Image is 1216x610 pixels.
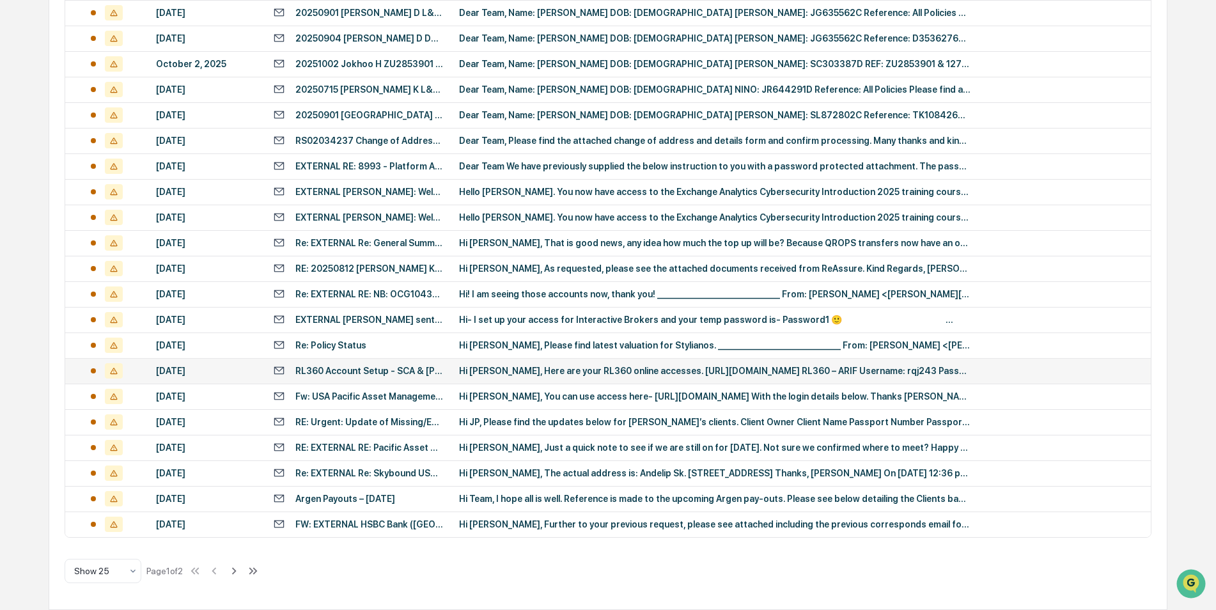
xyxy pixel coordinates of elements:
div: RE: Urgent: Update of Missing/Expired KYC Documents on Salesforce/Client SharePoint folders– Acti... [295,417,444,427]
div: [DATE] [156,84,258,95]
div: Dear Team, Name: [PERSON_NAME] DOB: [DEMOGRAPHIC_DATA] [PERSON_NAME]: JG635562C Reference: D35362... [459,33,970,43]
div: EXTERNAL [PERSON_NAME] sent a message [295,315,444,325]
div: FW: EXTERNAL HSBC Bank ([GEOGRAPHIC_DATA]) Pension Scheme - 0508354 [295,519,444,529]
div: [DATE] [156,263,258,274]
div: RE: EXTERNAL RE: Pacific Asset Management [295,442,444,453]
div: Hi [PERSON_NAME], Please find latest valuation for Stylianos. ________________________________ Fr... [459,340,970,350]
a: Powered byPylon [90,216,155,226]
iframe: Open customer support [1175,568,1210,602]
div: RE: 20250812 [PERSON_NAME] K ReAssure BB75L8L LOA [295,263,444,274]
div: [DATE] [156,315,258,325]
div: [DATE] [156,442,258,453]
div: 🗄️ [93,162,103,173]
div: Dear Team, Name: [PERSON_NAME] DOB: [DEMOGRAPHIC_DATA] [PERSON_NAME]: JG635562C Reference: All Po... [459,8,970,18]
div: We're available if you need us! [43,111,162,121]
div: [DATE] [156,519,258,529]
div: Hi [PERSON_NAME], As requested, please see the attached documents received from ReAssure. Kind Re... [459,263,970,274]
div: [DATE] [156,366,258,376]
img: 1746055101610-c473b297-6a78-478c-a979-82029cc54cd1 [13,98,36,121]
div: 20250715 [PERSON_NAME] K L&G LOA [295,84,444,95]
div: [DATE] [156,417,258,427]
span: Pylon [127,217,155,226]
div: Dear Team We have previously supplied the below instruction to you with a password protected atta... [459,161,970,171]
div: 🔎 [13,187,23,197]
div: [DATE] [156,110,258,120]
div: Hello [PERSON_NAME]. You now have access to the Exchange Analytics Cybersecurity Introduction 202... [459,187,970,197]
div: [DATE] [156,468,258,478]
button: Start new chat [217,102,233,117]
div: [DATE] [156,212,258,223]
div: Re: EXTERNAL Re: General Summary and Next Steps [295,238,444,248]
div: EXTERNAL [PERSON_NAME]: Welcome to the Exchange Analytics Cybersecurity Introduction 2025 course. [295,212,444,223]
div: 20250901 [GEOGRAPHIC_DATA] LOA [295,110,444,120]
div: October 2, 2025 [156,59,258,69]
div: Re: EXTERNAL RE: NB: OCG104325 Mr [PERSON_NAME] - [PERSON_NAME] [295,289,444,299]
div: RS02034237 Change of Address - [PERSON_NAME] [295,136,444,146]
div: Dear Team, Please find the attached change of address and details form and confirm processing. Ma... [459,136,970,146]
div: [DATE] [156,289,258,299]
a: 🗄️Attestations [88,156,164,179]
div: Hi [PERSON_NAME], That is good news, any idea how much the top up will be? Because QROPS transfer... [459,238,970,248]
div: 20251002 Jokhoo H ZU2853901 & 1277887 LOA [295,59,444,69]
div: EXTERNAL RE: 8993 - Platform Application [295,161,444,171]
div: [DATE] [156,187,258,197]
div: 20250904 [PERSON_NAME] D D3536276000 Standard Life LOA [295,33,444,43]
div: Hi [PERSON_NAME], Here are your RL360 online accesses. [URL][DOMAIN_NAME] RL360 – ARIF Username: ... [459,366,970,376]
div: [DATE] [156,161,258,171]
div: [DATE] [156,33,258,43]
div: Hi [PERSON_NAME], Further to your previous request, please see attached including the previous co... [459,519,970,529]
div: 🖐️ [13,162,23,173]
div: Dear Team, Name: [PERSON_NAME] DOB: [DEMOGRAPHIC_DATA] [PERSON_NAME]: SL872802C Reference: TK1084... [459,110,970,120]
div: Hello [PERSON_NAME]. You now have access to the Exchange Analytics Cybersecurity Introduction 202... [459,212,970,223]
div: Hi [PERSON_NAME], You can use access here- [URL][DOMAIN_NAME] With the login details below. Thank... [459,391,970,402]
span: Attestations [105,161,159,174]
div: EXTERNAL [PERSON_NAME]: Welcome to the Exchange Analytics Cybersecurity Introduction 2025 course. [295,187,444,197]
div: [DATE] [156,136,258,146]
p: How can we help? [13,27,233,47]
div: Argen Payouts – [DATE] [295,494,395,504]
div: Hi JP, Please find the updates below for [PERSON_NAME]’s clients. Client Owner Client Name Passpo... [459,417,970,427]
a: 🖐️Preclearance [8,156,88,179]
div: Re: Policy Status [295,340,366,350]
div: Re: EXTERNAL Re: Skybound USA meeting review and proposal [295,468,444,478]
div: RL360 Account Setup - SCA & [PERSON_NAME] [295,366,444,376]
div: [DATE] [156,8,258,18]
div: Hi Team, I hope all is well. Reference is made to the upcoming Argen pay-outs. Please see below d... [459,494,970,504]
div: [DATE] [156,340,258,350]
div: Page 1 of 2 [146,566,183,576]
span: Data Lookup [26,185,81,198]
div: [DATE] [156,494,258,504]
div: [DATE] [156,391,258,402]
div: Hi- I set up your access for Interactive Brokers and your temp password is- Password1 🙂 ‌ ‌ ‌ ‌ ‌... [459,315,970,325]
div: [DATE] [156,238,258,248]
div: Dear Team, Name: [PERSON_NAME] DOB: [DEMOGRAPHIC_DATA] [PERSON_NAME]: SC303387D REF: ZU2853901 & ... [459,59,970,69]
div: Hi! I am seeing those accounts now, thank you! ________________________________ From: [PERSON_NAM... [459,289,970,299]
span: Preclearance [26,161,82,174]
div: 20250901 [PERSON_NAME] D L&G LOA [295,8,444,18]
a: 🔎Data Lookup [8,180,86,203]
div: Hi [PERSON_NAME], The actual address is: Andelip Sk. [STREET_ADDRESS] Thanks, [PERSON_NAME] On [D... [459,468,970,478]
div: Dear Team, Name: [PERSON_NAME] DOB: [DEMOGRAPHIC_DATA] NINO: JR644291D Reference: All Policies Pl... [459,84,970,95]
div: Start new chat [43,98,210,111]
div: Hi [PERSON_NAME], Just a quick note to see if we are still on for [DATE]. Not sure we confirmed w... [459,442,970,453]
div: Fw: USA Pacific Asset Management Portal [295,391,444,402]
